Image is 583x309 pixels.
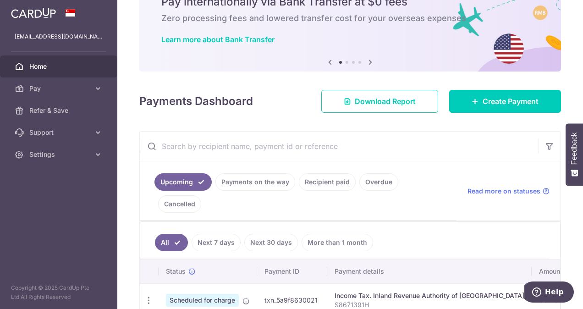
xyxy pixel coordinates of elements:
[158,195,201,213] a: Cancelled
[192,234,241,251] a: Next 7 days
[449,90,561,113] a: Create Payment
[566,123,583,186] button: Feedback - Show survey
[335,291,524,300] div: Income Tax. Inland Revenue Authority of [GEOGRAPHIC_DATA]
[299,173,356,191] a: Recipient paid
[524,281,574,304] iframe: Opens a widget where you can find more information
[467,187,550,196] a: Read more on statuses
[355,96,416,107] span: Download Report
[359,173,398,191] a: Overdue
[139,93,253,110] h4: Payments Dashboard
[321,90,438,113] a: Download Report
[166,267,186,276] span: Status
[161,13,539,24] h6: Zero processing fees and lowered transfer cost for your overseas expenses
[140,132,539,161] input: Search by recipient name, payment id or reference
[29,150,90,159] span: Settings
[483,96,539,107] span: Create Payment
[29,128,90,137] span: Support
[15,32,103,41] p: [EMAIL_ADDRESS][DOMAIN_NAME]
[467,187,540,196] span: Read more on statuses
[327,259,532,283] th: Payment details
[257,259,327,283] th: Payment ID
[11,7,56,18] img: CardUp
[29,62,90,71] span: Home
[215,173,295,191] a: Payments on the way
[161,35,275,44] a: Learn more about Bank Transfer
[155,234,188,251] a: All
[154,173,212,191] a: Upcoming
[302,234,373,251] a: More than 1 month
[29,106,90,115] span: Refer & Save
[539,267,562,276] span: Amount
[166,294,239,307] span: Scheduled for charge
[570,132,578,165] span: Feedback
[244,234,298,251] a: Next 30 days
[29,84,90,93] span: Pay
